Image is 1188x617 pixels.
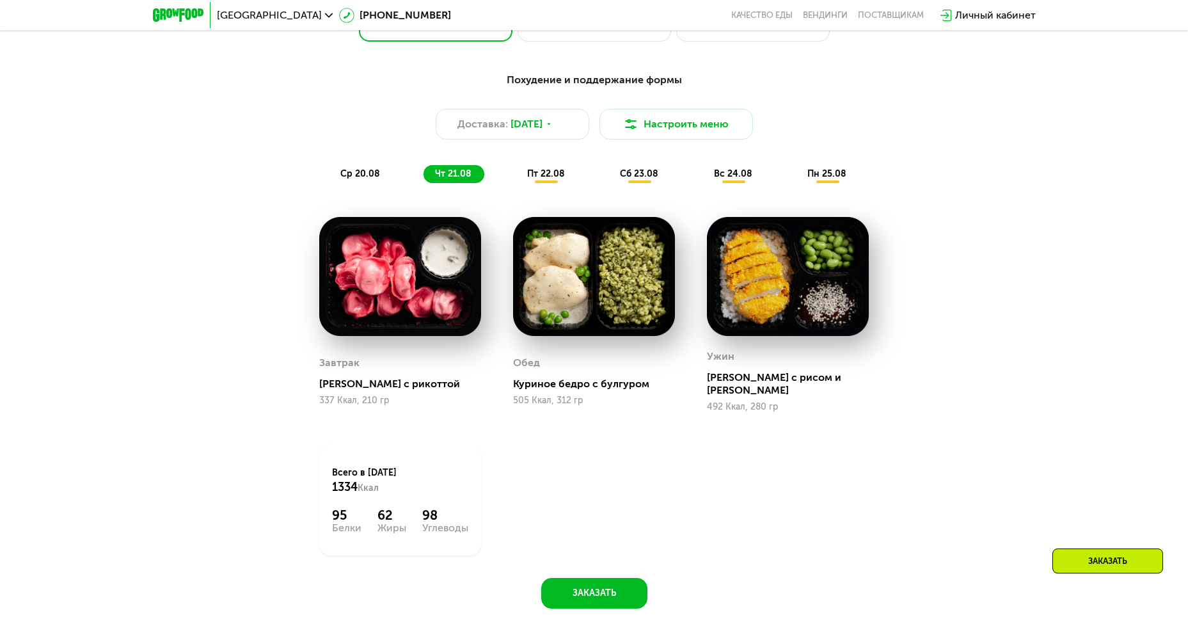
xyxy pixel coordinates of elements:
[707,402,869,412] div: 492 Ккал, 280 гр
[435,168,471,179] span: чт 21.08
[511,116,543,132] span: [DATE]
[319,378,491,390] div: [PERSON_NAME] с рикоттой
[332,480,358,494] span: 1334
[217,10,322,20] span: [GEOGRAPHIC_DATA]
[731,10,793,20] a: Качество еды
[377,523,406,533] div: Жиры
[513,396,675,406] div: 505 Ккал, 312 гр
[332,523,361,533] div: Белки
[457,116,508,132] span: Доставка:
[422,508,468,523] div: 98
[620,168,658,179] span: сб 23.08
[807,168,846,179] span: пн 25.08
[216,72,973,88] div: Похудение и поддержание формы
[319,396,481,406] div: 337 Ккал, 210 гр
[714,168,752,179] span: вс 24.08
[707,371,879,397] div: [PERSON_NAME] с рисом и [PERSON_NAME]
[527,168,565,179] span: пт 22.08
[332,467,468,495] div: Всего в [DATE]
[422,523,468,533] div: Углеводы
[1052,549,1163,573] div: Заказать
[707,347,734,366] div: Ужин
[858,10,924,20] div: поставщикам
[955,8,1036,23] div: Личный кабинет
[513,378,685,390] div: Куриное бедро с булгуром
[803,10,848,20] a: Вендинги
[332,508,361,523] div: 95
[340,168,380,179] span: ср 20.08
[319,353,360,373] div: Завтрак
[541,578,647,609] button: Заказать
[358,483,379,493] span: Ккал
[339,8,451,23] a: [PHONE_NUMBER]
[599,109,753,140] button: Настроить меню
[377,508,406,523] div: 62
[513,353,540,373] div: Обед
